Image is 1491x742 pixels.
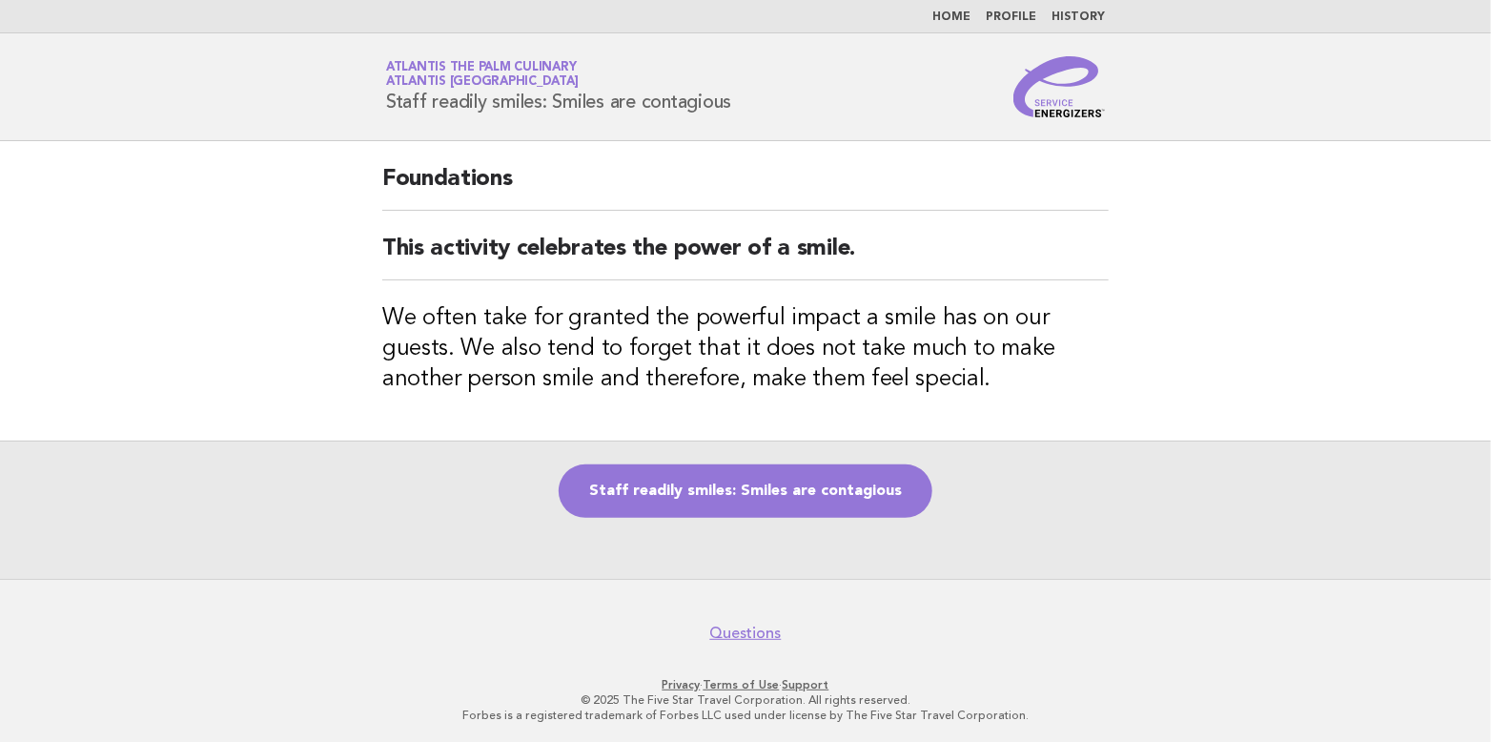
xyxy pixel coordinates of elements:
h2: This activity celebrates the power of a smile. [382,234,1109,280]
a: Atlantis The Palm CulinaryAtlantis [GEOGRAPHIC_DATA] [386,61,579,88]
span: Atlantis [GEOGRAPHIC_DATA] [386,76,579,89]
p: © 2025 The Five Star Travel Corporation. All rights reserved. [162,692,1329,708]
a: Staff readily smiles: Smiles are contagious [559,464,932,518]
h1: Staff readily smiles: Smiles are contagious [386,62,731,112]
p: Forbes is a registered trademark of Forbes LLC used under license by The Five Star Travel Corpora... [162,708,1329,723]
a: Terms of Use [704,678,780,691]
a: Profile [986,11,1036,23]
p: · · [162,677,1329,692]
a: Questions [710,624,782,643]
a: Privacy [663,678,701,691]
a: Home [932,11,970,23]
h3: We often take for granted the powerful impact a smile has on our guests. We also tend to forget t... [382,303,1109,395]
img: Service Energizers [1013,56,1105,117]
a: Support [783,678,829,691]
a: History [1052,11,1105,23]
h2: Foundations [382,164,1109,211]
